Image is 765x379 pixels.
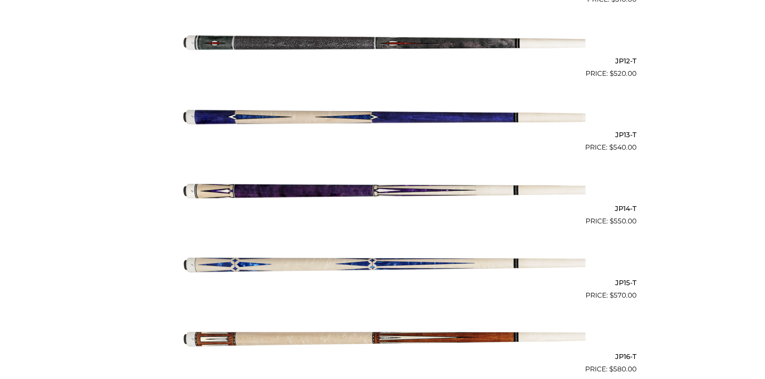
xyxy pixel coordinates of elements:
[129,230,636,300] a: JP15-T $570.00
[610,291,636,299] bdi: 570.00
[610,69,636,77] bdi: 520.00
[129,275,636,290] h2: JP15-T
[129,82,636,153] a: JP13-T $540.00
[610,217,614,225] span: $
[609,365,613,373] span: $
[610,217,636,225] bdi: 550.00
[180,304,585,371] img: JP16-T
[180,156,585,223] img: JP14-T
[129,128,636,142] h2: JP13-T
[129,349,636,364] h2: JP16-T
[609,143,636,151] bdi: 540.00
[610,291,614,299] span: $
[609,365,636,373] bdi: 580.00
[180,82,585,150] img: JP13-T
[129,201,636,216] h2: JP14-T
[609,143,613,151] span: $
[180,230,585,297] img: JP15-T
[129,156,636,227] a: JP14-T $550.00
[129,53,636,68] h2: JP12-T
[129,304,636,375] a: JP16-T $580.00
[610,69,614,77] span: $
[129,8,636,79] a: JP12-T $520.00
[180,8,585,75] img: JP12-T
